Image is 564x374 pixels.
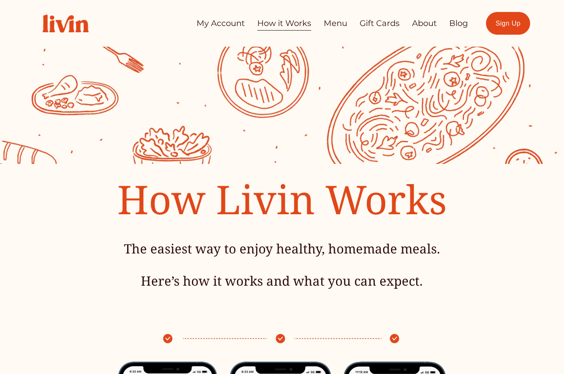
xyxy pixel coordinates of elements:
a: Menu [324,15,347,31]
a: About [412,15,437,31]
h4: Here’s how it works and what you can expect. [76,272,488,289]
img: Livin [34,6,97,41]
a: Sign Up [486,12,530,35]
span: How Livin Works [117,172,447,226]
a: Gift Cards [360,15,400,31]
a: How it Works [257,15,311,31]
a: Blog [449,15,468,31]
h4: The easiest way to enjoy healthy, homemade meals. [76,240,488,257]
a: My Account [197,15,245,31]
